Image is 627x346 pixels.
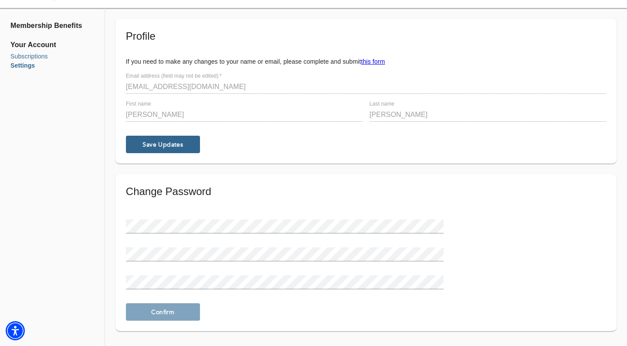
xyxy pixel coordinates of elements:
a: Membership Benefits [10,21,94,31]
button: Save Updates [126,136,200,153]
label: Email address (field may not be edited) [126,74,222,79]
label: First name [126,102,151,107]
a: this form [361,58,385,65]
div: Accessibility Menu [6,321,25,340]
p: If you need to make any changes to your name or email, please complete and submit [126,57,606,66]
span: Your Account [10,40,94,50]
a: Subscriptions [10,52,94,61]
span: Save Updates [129,140,197,149]
h5: Profile [126,29,606,43]
a: Settings [10,61,94,70]
h5: Change Password [126,185,606,199]
label: Last name [369,102,394,107]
